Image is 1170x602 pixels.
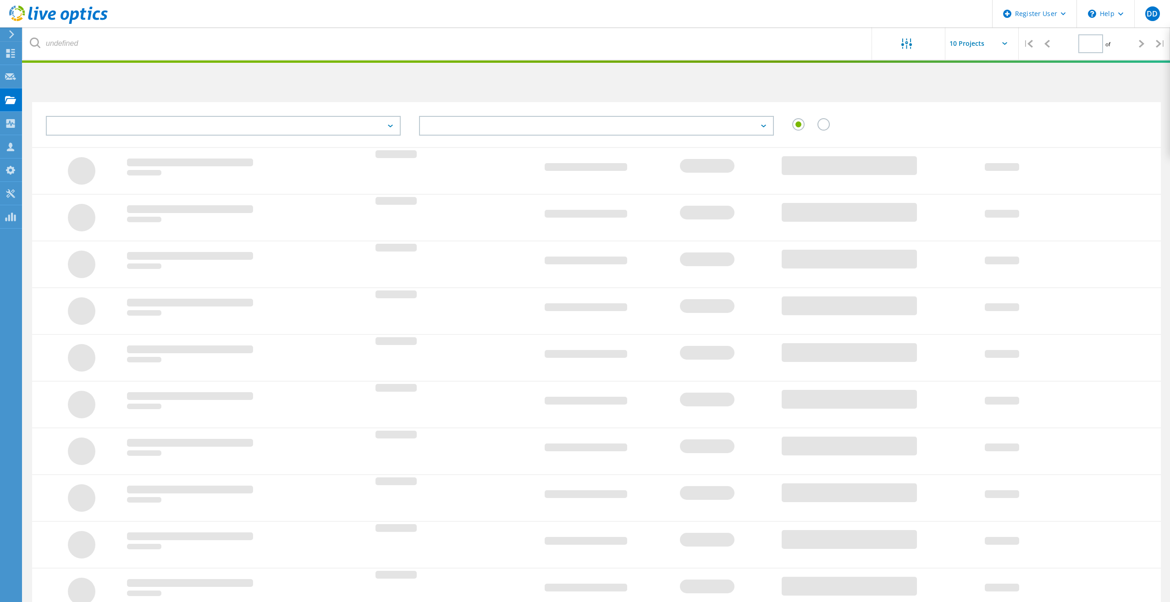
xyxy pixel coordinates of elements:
[1019,27,1038,60] div: |
[1105,40,1110,48] span: of
[1151,27,1170,60] div: |
[1147,10,1158,17] span: DD
[1088,10,1096,18] svg: \n
[23,27,872,60] input: undefined
[9,19,108,26] a: Live Optics Dashboard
